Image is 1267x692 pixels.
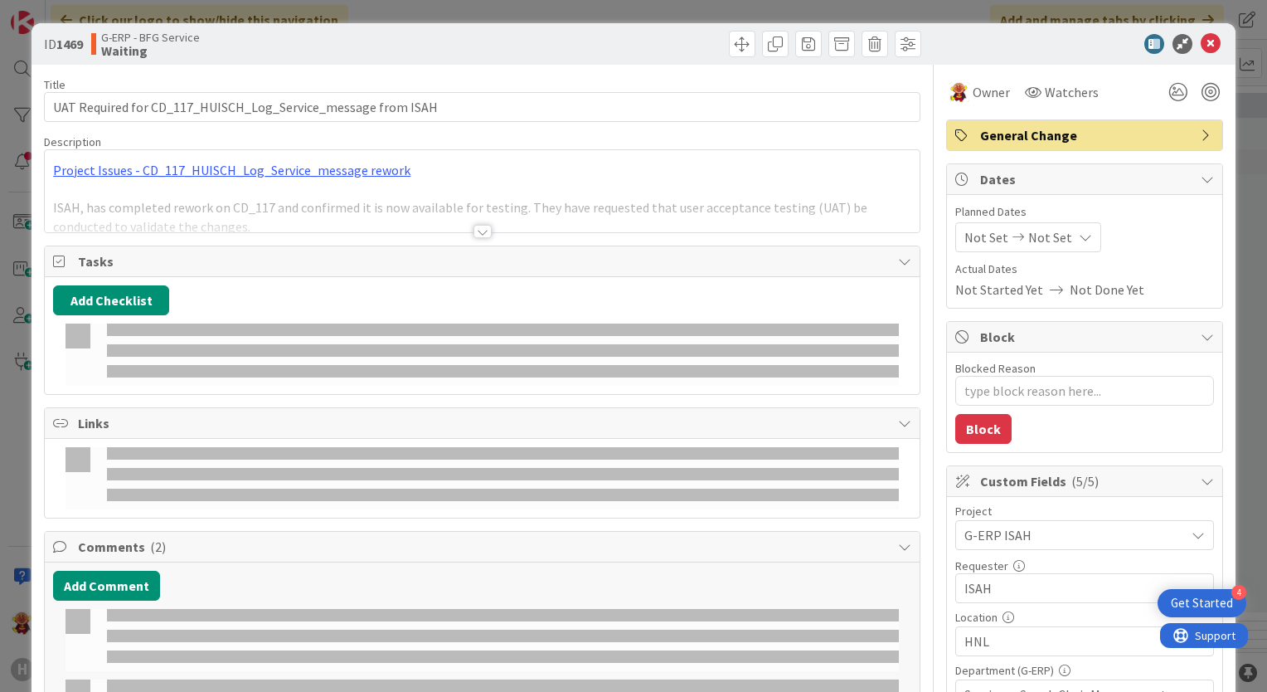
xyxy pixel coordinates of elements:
[44,134,101,149] span: Description
[964,227,1008,247] span: Not Set
[973,82,1010,102] span: Owner
[1045,82,1099,102] span: Watchers
[964,631,1185,651] span: HNL
[1071,473,1099,490] span: ( 5/5 )
[1070,280,1144,300] span: Not Done Yet
[53,162,410,178] a: Project Issues - CD_117_HUISCH_Log_Service_message rework
[955,612,1214,623] div: Location
[980,327,1192,347] span: Block
[101,31,200,44] span: G-ERP - BFG Service
[955,505,1214,517] div: Project
[949,82,969,102] img: LC
[955,261,1214,278] span: Actual Dates
[980,125,1192,145] span: General Change
[955,414,1012,444] button: Block
[44,77,66,92] label: Title
[955,361,1036,376] label: Blocked Reason
[955,280,1043,300] span: Not Started Yet
[1231,585,1246,600] div: 4
[955,665,1214,676] div: Department (G-ERP)
[150,538,166,555] span: ( 2 )
[35,2,75,22] span: Support
[78,251,890,271] span: Tasks
[980,169,1192,189] span: Dates
[78,413,890,433] span: Links
[964,524,1177,547] span: G-ERP ISAH
[78,537,890,557] span: Comments
[53,285,169,315] button: Add Checklist
[955,558,1008,573] label: Requester
[56,36,83,52] b: 1469
[1171,595,1233,612] div: Get Started
[44,92,920,122] input: type card name here...
[955,203,1214,221] span: Planned Dates
[44,34,83,54] span: ID
[980,471,1192,491] span: Custom Fields
[1158,589,1246,617] div: Open Get Started checklist, remaining modules: 4
[101,44,200,57] b: Waiting
[53,571,160,601] button: Add Comment
[1028,227,1072,247] span: Not Set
